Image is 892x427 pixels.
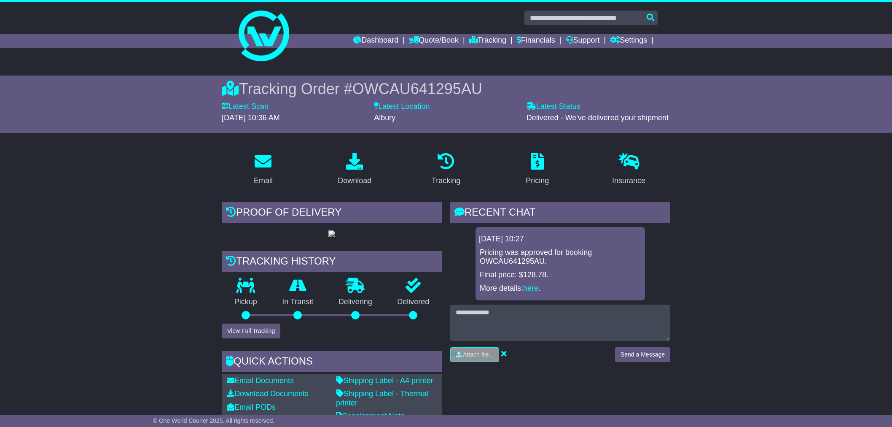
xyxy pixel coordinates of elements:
[222,297,270,307] p: Pickup
[353,34,398,48] a: Dashboard
[469,34,506,48] a: Tracking
[222,324,280,338] button: View Full Tracking
[254,175,273,186] div: Email
[480,284,641,293] p: More details: .
[336,412,405,420] a: Consignment Note
[480,270,641,280] p: Final price: $128.78.
[222,251,442,274] div: Tracking history
[227,389,309,398] a: Download Documents
[615,347,670,362] button: Send a Message
[527,114,669,122] span: Delivered - We've delivered your shipment
[566,34,600,48] a: Support
[222,202,442,225] div: Proof of Delivery
[153,417,275,424] span: © One World Courier 2025. All rights reserved.
[523,284,538,292] a: here
[227,403,276,411] a: Email PODs
[227,376,294,385] a: Email Documents
[222,80,670,98] div: Tracking Order #
[450,202,670,225] div: RECENT CHAT
[326,297,385,307] p: Delivering
[610,34,647,48] a: Settings
[248,150,278,189] a: Email
[270,297,326,307] p: In Transit
[409,34,459,48] a: Quote/Book
[336,389,428,407] a: Shipping Label - Thermal printer
[222,102,269,111] label: Latest Scan
[332,150,377,189] a: Download
[426,150,466,189] a: Tracking
[526,175,549,186] div: Pricing
[352,80,482,97] span: OWCAU641295AU
[328,230,335,237] img: GetPodImage
[527,102,580,111] label: Latest Status
[374,102,430,111] label: Latest Location
[336,376,433,385] a: Shipping Label - A4 printer
[222,351,442,374] div: Quick Actions
[520,150,554,189] a: Pricing
[222,114,280,122] span: [DATE] 10:36 AM
[385,297,442,307] p: Delivered
[607,150,651,189] a: Insurance
[338,175,371,186] div: Download
[517,34,555,48] a: Financials
[374,114,395,122] span: Albury
[432,175,460,186] div: Tracking
[479,235,642,244] div: [DATE] 10:27
[480,248,641,266] p: Pricing was approved for booking OWCAU641295AU.
[612,175,645,186] div: Insurance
